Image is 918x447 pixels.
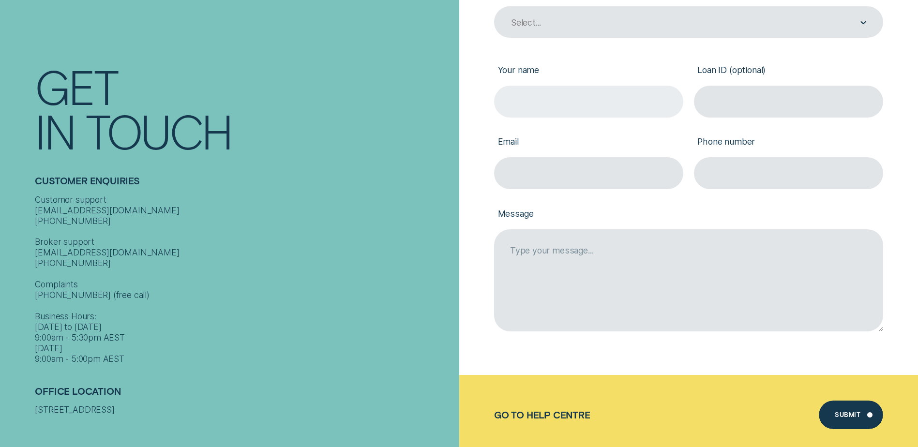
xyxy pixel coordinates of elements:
[694,56,883,86] label: Loan ID (optional)
[35,175,453,194] h2: Customer Enquiries
[35,194,453,364] div: Customer support [EMAIL_ADDRESS][DOMAIN_NAME] [PHONE_NUMBER] Broker support [EMAIL_ADDRESS][DOMAI...
[35,386,453,404] h2: Office Location
[35,404,453,415] div: [STREET_ADDRESS]
[511,17,541,28] div: Select...
[494,409,590,420] a: Go to Help Centre
[494,128,683,158] label: Email
[819,401,883,429] button: Submit
[494,56,683,86] label: Your name
[35,64,453,153] h1: Get In Touch
[494,200,883,229] label: Message
[694,128,883,158] label: Phone number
